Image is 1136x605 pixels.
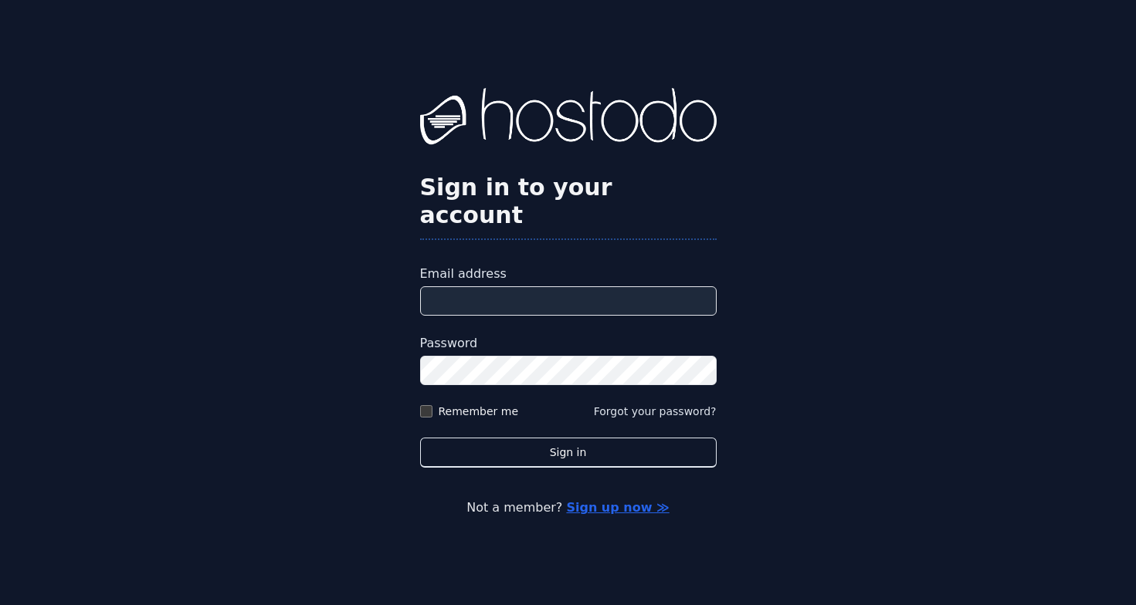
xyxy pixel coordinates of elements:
img: Hostodo [420,88,717,150]
a: Sign up now ≫ [566,500,669,515]
label: Password [420,334,717,353]
h2: Sign in to your account [420,174,717,229]
label: Remember me [439,404,519,419]
p: Not a member? [74,499,1062,517]
label: Email address [420,265,717,283]
button: Sign in [420,438,717,468]
button: Forgot your password? [594,404,717,419]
